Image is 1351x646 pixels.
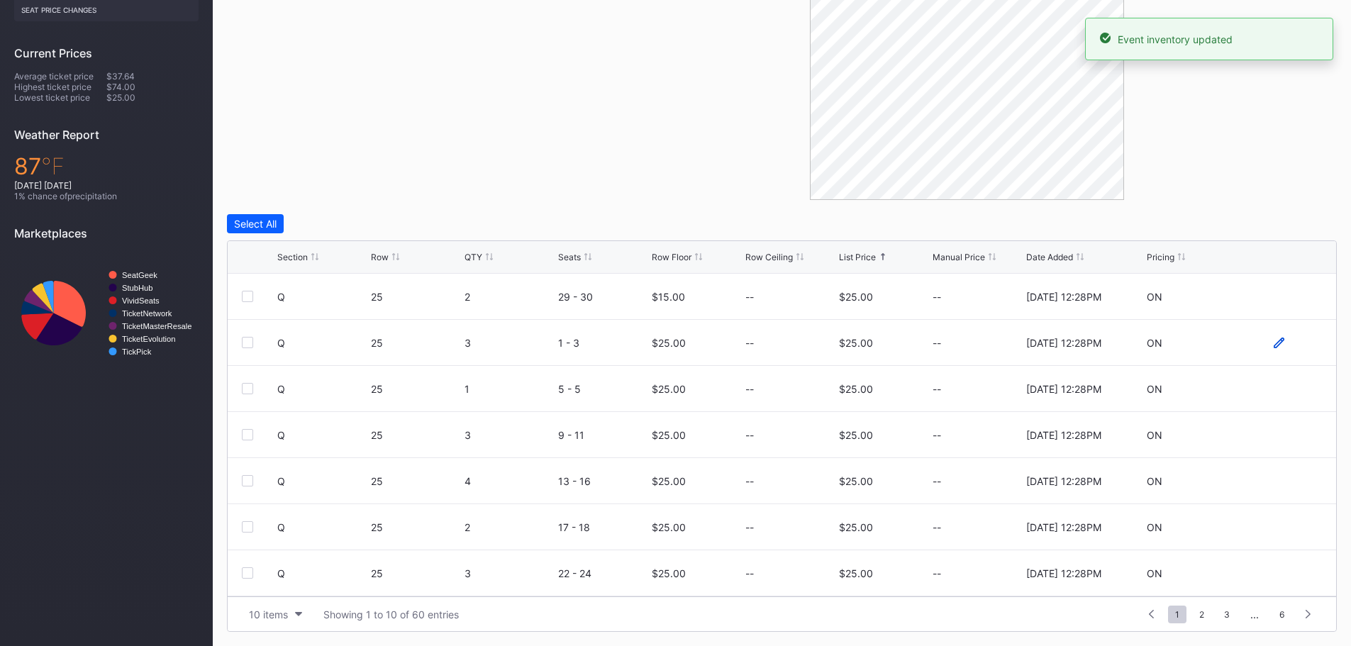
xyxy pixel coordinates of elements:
div: Seats [558,252,581,262]
div: 25 [371,521,461,533]
div: Row Floor [652,252,691,262]
div: -- [933,337,1023,349]
div: Select All [234,218,277,230]
div: Pricing [1147,252,1174,262]
div: -- [745,383,754,395]
div: ON [1147,337,1162,349]
div: ON [1147,567,1162,579]
div: ON [1147,475,1162,487]
div: 25 [371,383,461,395]
div: -- [933,383,1023,395]
div: Date Added [1026,252,1073,262]
div: $25.00 [839,475,873,487]
div: $25.00 [839,567,873,579]
div: 1 % chance of precipitation [14,191,199,201]
div: Lowest ticket price [14,92,106,103]
div: $25.00 [839,337,873,349]
div: [DATE] 12:28PM [1026,383,1101,395]
div: [DATE] [DATE] [14,180,199,191]
div: Current Prices [14,46,199,60]
div: -- [745,291,754,303]
div: 2 [465,291,555,303]
span: 6 [1272,606,1291,623]
div: $25.00 [652,475,686,487]
div: ON [1147,429,1162,441]
div: 25 [371,475,461,487]
div: 25 [371,337,461,349]
text: SeatGeek [122,271,157,279]
div: ON [1147,291,1162,303]
div: 25 [371,567,461,579]
div: Q [277,337,367,349]
div: -- [933,291,1023,303]
div: Marketplaces [14,226,199,240]
div: $25.00 [652,337,686,349]
div: Manual Price [933,252,985,262]
svg: Chart title [14,251,199,375]
div: -- [933,567,1023,579]
div: 17 - 18 [558,521,648,533]
div: Q [277,521,367,533]
div: -- [745,429,754,441]
text: StubHub [122,284,153,292]
div: 1 [465,383,555,395]
div: $25.00 [652,429,686,441]
div: Q [277,383,367,395]
div: $25.00 [839,383,873,395]
span: 1 [1168,606,1186,623]
div: Highest ticket price [14,82,106,92]
div: -- [933,475,1023,487]
div: ON [1147,521,1162,533]
div: Weather Report [14,128,199,142]
div: [DATE] 12:28PM [1026,429,1101,441]
div: Q [277,567,367,579]
div: -- [745,337,754,349]
div: $25.00 [839,291,873,303]
div: 9 - 11 [558,429,648,441]
div: 3 [465,567,555,579]
div: Row Ceiling [745,252,793,262]
div: 5 - 5 [558,383,648,395]
text: TickPick [122,347,152,356]
div: $25.00 [652,521,686,533]
div: ON [1147,383,1162,395]
div: 4 [465,475,555,487]
div: Event inventory updated [1118,33,1233,45]
div: $15.00 [652,291,685,303]
div: [DATE] 12:28PM [1026,567,1101,579]
div: $25.00 [652,567,686,579]
button: 10 items [242,605,309,624]
span: 3 [1217,606,1237,623]
text: TicketNetwork [122,309,172,318]
div: $25.00 [839,429,873,441]
div: 3 [465,429,555,441]
div: 10 items [249,608,288,620]
div: -- [933,429,1023,441]
div: -- [933,521,1023,533]
div: 2 [465,521,555,533]
div: QTY [465,252,482,262]
div: [DATE] 12:28PM [1026,291,1101,303]
div: Q [277,475,367,487]
div: 3 [465,337,555,349]
div: $74.00 [106,82,199,92]
div: 87 [14,152,199,180]
text: TicketMasterResale [122,322,191,330]
div: Q [277,291,367,303]
div: $25.00 [839,521,873,533]
div: -- [745,567,754,579]
button: Select All [227,214,284,233]
span: ℉ [41,152,65,180]
div: -- [745,521,754,533]
div: List Price [839,252,876,262]
div: [DATE] 12:28PM [1026,337,1101,349]
div: 22 - 24 [558,567,648,579]
div: ... [1240,608,1269,620]
text: VividSeats [122,296,160,305]
div: $25.00 [652,383,686,395]
div: Row [371,252,389,262]
span: 2 [1192,606,1211,623]
div: Q [277,429,367,441]
div: [DATE] 12:28PM [1026,521,1101,533]
div: -- [745,475,754,487]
